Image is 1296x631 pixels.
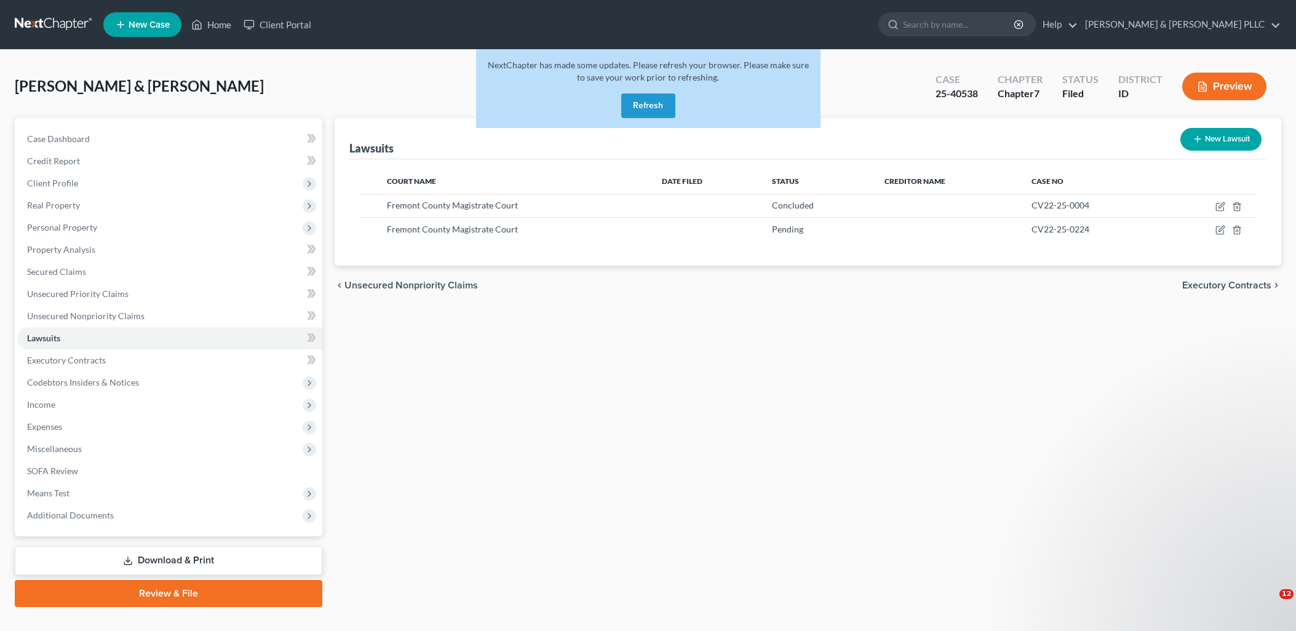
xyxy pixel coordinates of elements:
span: 7 [1034,87,1040,99]
button: Refresh [621,93,675,118]
div: District [1118,73,1163,87]
a: Executory Contracts [17,349,322,371]
div: Chapter [998,73,1043,87]
button: Executory Contracts chevron_right [1182,280,1281,290]
a: Client Portal [237,14,317,36]
a: Credit Report [17,150,322,172]
a: Home [185,14,237,36]
span: [PERSON_NAME] & [PERSON_NAME] [15,77,264,95]
a: [PERSON_NAME] & [PERSON_NAME] PLLC [1079,14,1281,36]
span: Personal Property [27,222,97,232]
span: Credit Report [27,156,80,166]
button: Preview [1182,73,1266,100]
input: Search by name... [903,13,1016,36]
span: Executory Contracts [1182,280,1271,290]
span: Unsecured Priority Claims [27,288,129,299]
span: Property Analysis [27,244,95,255]
span: New Case [129,20,170,30]
a: Unsecured Nonpriority Claims [17,305,322,327]
span: Executory Contracts [27,355,106,365]
span: CV22-25-0004 [1032,200,1089,210]
a: Help [1036,14,1078,36]
i: chevron_right [1271,280,1281,290]
span: CV22-25-0224 [1032,224,1089,234]
span: Lawsuits [27,333,60,343]
span: Expenses [27,421,62,432]
span: SOFA Review [27,466,78,476]
a: Lawsuits [17,327,322,349]
span: Unsecured Nonpriority Claims [344,280,478,290]
span: Additional Documents [27,510,114,520]
div: Case [936,73,978,87]
span: Pending [772,224,803,234]
div: 25-40538 [936,87,978,101]
div: Chapter [998,87,1043,101]
a: Secured Claims [17,261,322,283]
span: Court Name [387,177,436,186]
a: Download & Print [15,546,322,575]
a: Unsecured Priority Claims [17,283,322,305]
span: Codebtors Insiders & Notices [27,377,139,387]
button: chevron_left Unsecured Nonpriority Claims [335,280,478,290]
span: Income [27,399,55,410]
span: Unsecured Nonpriority Claims [27,311,145,321]
iframe: Intercom live chat [1254,589,1284,619]
span: Case No [1032,177,1063,186]
button: New Lawsuit [1180,128,1262,151]
span: Creditor Name [885,177,945,186]
div: Status [1062,73,1099,87]
a: Property Analysis [17,239,322,261]
span: Fremont County Magistrate Court [387,224,518,234]
span: Concluded [772,200,814,210]
div: Lawsuits [349,141,394,156]
a: Review & File [15,580,322,607]
a: SOFA Review [17,460,322,482]
span: Client Profile [27,178,78,188]
span: Real Property [27,200,80,210]
span: Status [772,177,799,186]
span: Case Dashboard [27,133,90,144]
span: Secured Claims [27,266,86,277]
a: Case Dashboard [17,128,322,150]
span: Miscellaneous [27,443,82,454]
div: Filed [1062,87,1099,101]
span: Means Test [27,488,70,498]
span: Fremont County Magistrate Court [387,200,518,210]
i: chevron_left [335,280,344,290]
div: ID [1118,87,1163,101]
span: Date Filed [662,177,702,186]
span: 12 [1279,589,1294,599]
span: NextChapter has made some updates. Please refresh your browser. Please make sure to save your wor... [488,60,809,82]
